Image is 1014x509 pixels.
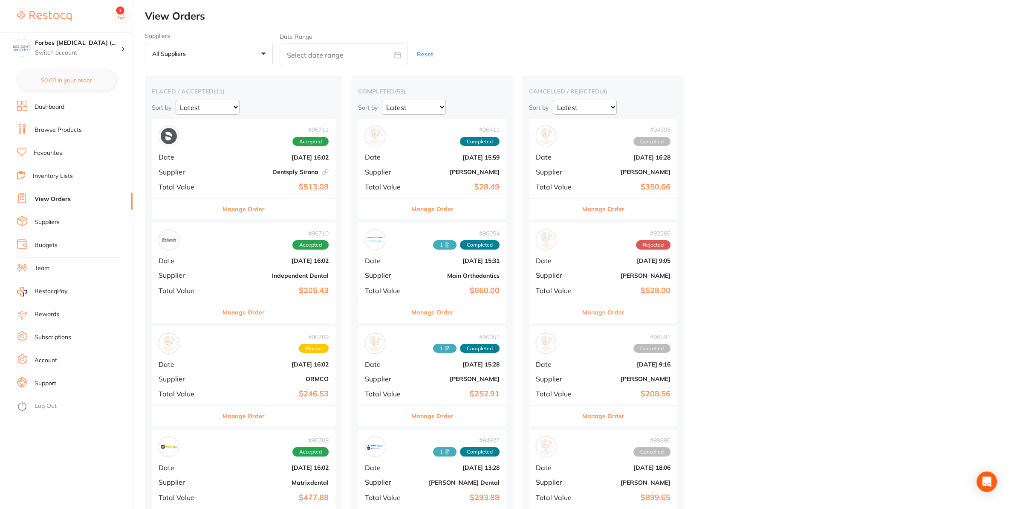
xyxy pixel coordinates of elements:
[585,375,670,382] b: [PERSON_NAME]
[414,375,500,382] b: [PERSON_NAME]
[433,240,456,250] span: Received
[582,302,624,323] button: Manage Order
[536,153,578,161] span: Date
[159,494,213,501] span: Total Value
[159,464,213,471] span: Date
[585,154,670,161] b: [DATE] 16:28
[220,154,329,161] b: [DATE] 16:02
[159,153,213,161] span: Date
[414,43,436,66] button: Reset
[299,334,329,340] span: # 96709
[414,154,500,161] b: [DATE] 15:59
[585,493,670,502] b: $899.65
[536,464,578,471] span: Date
[222,199,265,219] button: Manage Order
[460,447,500,457] span: Completed
[585,286,670,295] b: $528.00
[365,478,407,486] span: Supplier
[358,104,378,111] p: Sort by
[585,183,670,192] b: $350.66
[538,439,554,455] img: Henry Schein Halas
[220,257,329,264] b: [DATE] 16:02
[414,183,500,192] b: $28.49
[633,437,670,444] span: # 89880
[411,199,454,219] button: Manage Order
[976,471,997,492] div: Open Intercom Messenger
[152,223,335,323] div: Independent Dental#96710AcceptedDate[DATE] 16:02SupplierIndependent DentalTotal Value$205.43Manag...
[365,494,407,501] span: Total Value
[35,126,82,134] a: Browse Products
[220,479,329,486] b: Matrixdental
[152,326,335,427] div: ORMCO#96709PlacedDate[DATE] 16:02SupplierORMCOTotal Value$246.53Manage Order
[367,232,383,248] img: Main Orthodontics
[35,241,58,250] a: Budgets
[414,272,500,279] b: Main Orthodontics
[585,479,670,486] b: [PERSON_NAME]
[145,43,273,66] button: All suppliers
[280,33,312,40] label: Date Range
[161,439,177,455] img: Matrixdental
[365,375,407,383] span: Supplier
[633,126,670,133] span: # 94305
[292,126,329,133] span: # 96711
[365,153,407,161] span: Date
[365,464,407,471] span: Date
[17,11,72,21] img: Restocq Logo
[365,361,407,368] span: Date
[585,257,670,264] b: [DATE] 9:05
[35,310,59,319] a: Rewards
[536,390,578,398] span: Total Value
[529,87,677,95] h2: cancelled / rejected ( 4 )
[220,183,329,192] b: $513.08
[161,335,177,352] img: ORMCO
[161,232,177,248] img: Independent Dental
[220,464,329,471] b: [DATE] 16:02
[585,390,670,398] b: $208.56
[460,240,500,250] span: Completed
[292,230,329,237] span: # 96710
[414,169,500,175] b: [PERSON_NAME]
[145,10,1014,22] h2: View Orders
[159,168,213,176] span: Supplier
[536,183,578,191] span: Total Value
[582,199,624,219] button: Manage Order
[585,361,670,368] b: [DATE] 9:16
[536,168,578,176] span: Supplier
[536,271,578,279] span: Supplier
[222,302,265,323] button: Manage Order
[220,361,329,368] b: [DATE] 16:02
[159,183,213,191] span: Total Value
[159,478,213,486] span: Supplier
[35,333,71,342] a: Subscriptions
[17,6,72,26] a: Restocq Logo
[536,375,578,383] span: Supplier
[159,361,213,368] span: Date
[33,172,73,180] a: Inventory Lists
[365,271,407,279] span: Supplier
[414,493,500,502] b: $293.88
[585,169,670,175] b: [PERSON_NAME]
[433,230,500,237] span: # 96054
[460,126,500,133] span: # 96411
[460,344,500,353] span: Completed
[367,439,383,455] img: Erskine Dental
[414,257,500,264] b: [DATE] 15:31
[152,50,189,58] p: All suppliers
[633,334,670,340] span: # 90591
[220,169,329,175] b: Dentsply Sirona
[220,375,329,382] b: ORMCO
[220,272,329,279] b: Independent Dental
[414,286,500,295] b: $660.00
[636,240,670,250] span: Rejected
[35,379,56,388] a: Support
[365,168,407,176] span: Supplier
[159,257,213,265] span: Date
[633,447,670,457] span: Cancelled
[161,128,177,144] img: Dentsply Sirona
[367,128,383,144] img: Henry Schein Halas
[220,390,329,398] b: $246.53
[35,218,60,227] a: Suppliers
[633,344,670,353] span: Cancelled
[414,479,500,486] b: [PERSON_NAME] Dental
[292,447,329,457] span: Accepted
